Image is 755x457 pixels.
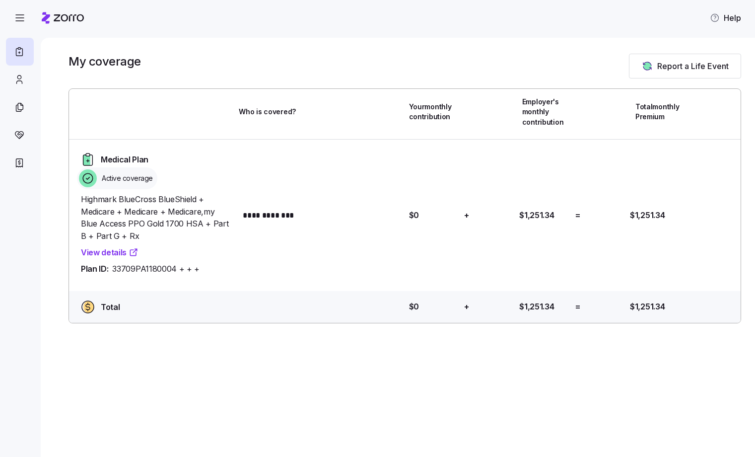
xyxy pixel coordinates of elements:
[710,12,741,24] span: Help
[519,209,554,222] span: $1,251.34
[630,209,665,222] span: $1,251.34
[81,193,231,242] span: Highmark BlueCross BlueShield + Medicare + Medicare + Medicare , my Blue Access PPO Gold 1700 HSA...
[99,173,153,183] span: Active coverage
[101,301,120,313] span: Total
[69,54,141,69] h1: My coverage
[101,153,148,166] span: Medical Plan
[239,107,296,117] span: Who is covered?
[519,301,554,313] span: $1,251.34
[629,54,741,78] button: Report a Life Event
[81,263,108,275] span: Plan ID:
[575,301,581,313] span: =
[657,60,729,72] span: Report a Life Event
[702,8,749,28] button: Help
[112,263,200,275] span: 33709PA1180004 + + +
[522,97,571,127] span: Employer's monthly contribution
[575,209,581,222] span: =
[409,301,419,313] span: $0
[464,301,469,313] span: +
[635,102,684,122] span: Total monthly Premium
[464,209,469,222] span: +
[409,102,458,122] span: Your monthly contribution
[409,209,419,222] span: $0
[81,246,138,259] a: View details
[630,301,665,313] span: $1,251.34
